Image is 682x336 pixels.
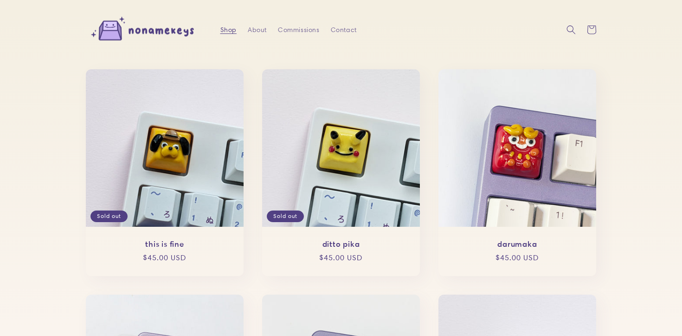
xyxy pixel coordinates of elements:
[325,20,362,40] a: Contact
[331,26,357,34] span: Contact
[215,20,242,40] a: Shop
[272,20,325,40] a: Commissions
[220,26,237,34] span: Shop
[278,26,320,34] span: Commissions
[248,26,267,34] span: About
[448,239,587,249] a: darumaka
[95,239,234,249] a: this is fine
[86,13,202,47] img: nonamekeys
[271,239,411,249] a: ditto pika
[561,20,581,40] summary: Search
[242,20,272,40] a: About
